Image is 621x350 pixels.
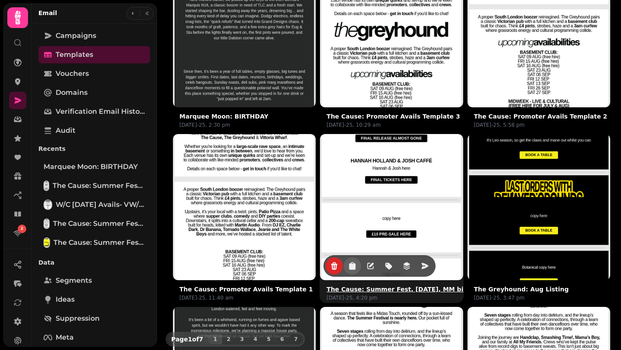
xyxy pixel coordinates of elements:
a: Ideas [38,291,150,308]
span: Suppression [56,313,100,324]
a: The Cause: Summer Fest, Halloween, MM birthdayThe Cause: Summer Fest, [DATE], MM birthday [38,234,150,251]
button: The Cause: Promoter Avails Template 1 [179,285,313,294]
a: Segments [38,272,150,289]
p: [DATE]-25, 10:29 am [326,122,456,128]
span: Domains [56,87,88,98]
button: The Cause: Summer Fest, [DATE], MM birthday [326,285,486,294]
span: Meta [56,332,74,343]
span: The Cause: Summer Fest, [DATE] & MYE, MM, Slippery Slopes [53,181,145,191]
button: edit [416,257,433,275]
span: Campaigns [56,31,96,41]
p: [DATE]-25, 4:20 pm [326,294,456,301]
span: 1 [212,337,219,342]
a: Marquee Moon: BIRTHDAY [38,158,150,175]
span: 6 [279,337,285,342]
p: Page 1 of 7 [168,335,207,344]
a: Campaigns [38,27,150,44]
a: Audit [38,122,150,139]
img: The Cause: Summer Fest, Halloween, MM birthday [clone] [44,219,49,228]
span: 4 [252,337,259,342]
a: 2 [9,225,26,242]
p: Data [38,255,150,270]
button: delete [326,257,343,275]
span: 2 [21,226,23,232]
span: 7 [292,337,299,342]
span: 3 [238,337,245,342]
img: The Cause: Summer Fest, Halloween, MM birthday [284,99,499,313]
button: duplicate [344,257,361,275]
span: 5 [265,337,272,342]
span: Ideas [56,294,75,305]
button: The Greyhound: Aug Listing [474,285,569,294]
span: Audit [56,125,75,136]
p: [DATE]-25, 3:47 pm [474,294,604,301]
img: The Cause: Summer Fest, Halloween, MM birthday [44,238,49,247]
p: [DATE]-25, 2:30 pm [179,122,309,128]
button: The Cause: Promoter Avails Template 3 [326,112,460,121]
button: edit [362,257,379,275]
img: W/C 11 Aug Avails- VW/GH/Club [44,200,51,209]
span: W/C [DATE] Avails- VW/GH/Club [56,200,145,210]
span: Segments [56,275,92,286]
a: Vouchers [38,65,150,82]
span: 2 [225,337,232,342]
span: The Cause: Summer Fest, [DATE], MM birthday [53,237,145,248]
button: 6 [275,334,289,344]
span: Templates [56,50,93,60]
a: Suppression [38,310,150,327]
button: 2 [222,334,235,344]
span: Verification email history [56,106,145,117]
a: The Cause: Summer Fest, Halloween & MYE, MM, Slippery SlopesThe Cause: Summer Fest, [DATE] & MYE,... [38,177,150,194]
button: 1 [208,334,222,344]
a: The Cause: Summer Fest, Halloween, MM birthday [clone]The Cause: Summer Fest, [DATE], MM birthday... [38,215,150,232]
a: W/C 11 Aug Avails- VW/GH/ClubW/C [DATE] Avails- VW/GH/Club [38,196,150,213]
button: 7 [289,334,303,344]
a: Templates [38,46,150,63]
button: 5 [262,334,276,344]
button: The Cause: Promoter Avails Template 2 [474,112,607,121]
img: The Cause: Promoter Avails Template 1 [137,99,351,313]
button: revisions [398,257,415,275]
span: The Cause: Summer Fest, [DATE], MM birthday [clone] [53,219,145,229]
span: Marquee Moon: BIRTHDAY [44,162,138,172]
nav: Pagination [208,334,303,344]
span: Vouchers [56,69,89,79]
button: tag [380,257,397,275]
img: The Cause: Summer Fest, Halloween & MYE, MM, Slippery Slopes [44,181,48,190]
p: Recents [38,141,150,156]
button: 4 [248,334,262,344]
p: [DATE]-25, 11:40 am [179,294,309,301]
a: Domains [38,84,150,101]
h2: Email [38,9,57,17]
p: [DATE]-25, 5:58 pm [474,122,604,128]
button: Marquee Moon: BIRTHDAY [179,112,268,121]
a: Meta [38,329,150,346]
button: 3 [235,334,249,344]
a: Verification email history [38,103,150,120]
